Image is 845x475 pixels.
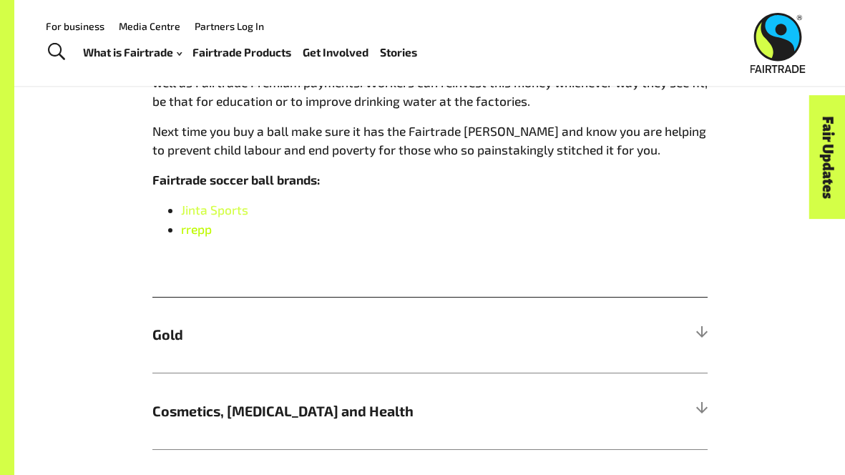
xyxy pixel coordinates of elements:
[152,172,320,187] strong: Fairtrade soccer ball brands:
[46,20,104,32] a: For business
[152,124,706,157] span: Next time you buy a ball make sure it has the Fairtrade [PERSON_NAME] and know you are helping to...
[119,20,180,32] a: Media Centre
[39,34,74,70] a: Toggle Search
[83,42,182,62] a: What is Fairtrade
[303,42,368,62] a: Get Involved
[192,42,291,62] a: Fairtrade Products
[152,57,708,108] span: A Fairtrade certified factory changes this. We ensure workers receive a fair and legal wage as we...
[750,13,805,73] img: Fairtrade Australia New Zealand logo
[152,324,569,346] span: Gold
[152,401,569,422] span: Cosmetics, [MEDICAL_DATA] and Health
[181,202,248,217] a: Jinta Sports
[181,222,212,236] a: rrepp
[380,42,417,62] a: Stories
[195,20,264,32] a: Partners Log In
